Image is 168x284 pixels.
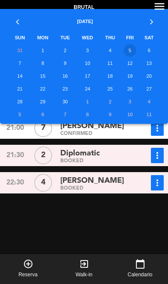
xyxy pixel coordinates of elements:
th: THU [100,31,121,44]
td: 20 [139,70,159,82]
div: BOOKED [60,159,139,163]
td: 4 [139,95,159,108]
button: exit_to_appWalk-in [56,254,112,284]
td: 8 [31,57,55,70]
td: 28 [9,95,31,108]
td: 18 [100,70,121,82]
i: add_circle_outline [23,259,33,269]
div: BOOKED [60,187,139,190]
td: 5 [121,44,139,57]
td: 3 [75,44,99,57]
th: MON [31,31,55,44]
td: 11 [100,57,121,70]
span: [PERSON_NAME] [60,175,124,187]
button: more_vert [151,148,164,163]
td: 12 [121,57,139,70]
th: [DATE] [31,9,139,31]
td: 2 [55,44,75,57]
button: more_vert [151,175,164,190]
td: 1 [31,44,55,57]
div: 21:30 [1,148,29,163]
td: 10 [121,108,139,121]
i: more_vert [152,150,162,161]
div: 7 [34,119,52,137]
td: 7 [9,57,31,70]
td: 7 [55,108,75,121]
button: calendar_todayCalendario [112,254,168,284]
td: 21 [9,82,31,95]
i: calendar_today [135,259,145,269]
td: 23 [55,82,75,95]
td: 25 [100,82,121,95]
span: Diplomatic [60,147,100,160]
td: 14 [9,70,31,82]
td: 31 [9,44,31,57]
i: more_vert [152,123,162,133]
td: 24 [75,82,99,95]
td: 22 [31,82,55,95]
div: 22:30 [1,175,29,190]
td: 26 [121,82,139,95]
button: more_vert [151,120,164,136]
th: » [139,9,159,31]
td: 5 [9,108,31,121]
td: 27 [139,82,159,95]
td: 2 [100,95,121,108]
td: 13 [139,57,159,70]
i: exit_to_app [79,259,89,269]
span: Calendario [127,271,152,279]
i: more_vert [152,178,162,188]
span: [PERSON_NAME] [60,120,124,132]
td: 16 [55,70,75,82]
td: 29 [31,95,55,108]
td: 9 [100,108,121,121]
td: 11 [139,108,159,121]
div: 21:00 [1,120,29,136]
td: 30 [55,95,75,108]
td: 3 [121,95,139,108]
td: 10 [75,57,99,70]
td: 6 [31,108,55,121]
td: 9 [55,57,75,70]
div: 2 [34,146,52,164]
td: 17 [75,70,99,82]
th: TUE [55,31,75,44]
th: SAT [139,31,159,44]
td: 4 [100,44,121,57]
div: 4 [34,174,52,192]
td: 8 [75,108,99,121]
td: 15 [31,70,55,82]
td: 6 [139,44,159,57]
td: 1 [75,95,99,108]
span: Reserva [18,271,38,279]
th: WED [75,31,99,44]
th: FRI [121,31,139,44]
div: CONFIRMED [60,132,139,136]
th: SUN [9,31,31,44]
span: Walk-in [76,271,93,279]
td: 19 [121,70,139,82]
span: Brutal [74,3,94,12]
th: « [9,9,31,31]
